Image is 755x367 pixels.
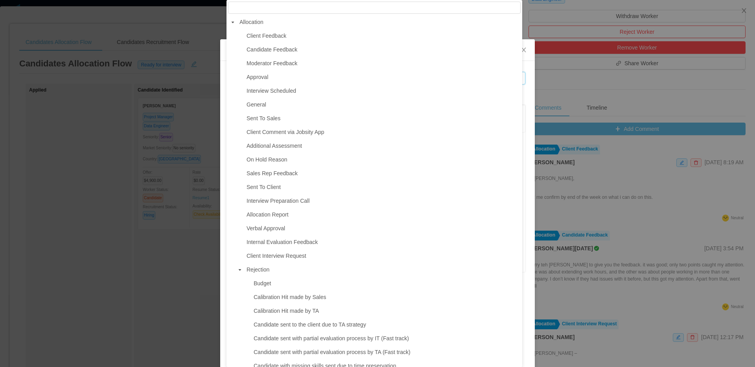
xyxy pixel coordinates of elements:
span: Allocation Report [247,211,289,218]
span: Sent To Client [247,184,281,190]
span: Allocation [238,17,521,28]
i: icon: caret-down [231,20,235,24]
span: Interview Scheduled [245,86,521,96]
span: Calibration Hit made by Sales [252,292,521,303]
span: Client Interview Request [245,251,521,261]
span: Internal Evaluation Feedback [247,239,318,245]
span: Approval [247,74,268,80]
span: Interview Preparation Call [245,196,521,206]
span: On Hold Reason [245,154,521,165]
span: Candidate Feedback [245,44,521,55]
span: Rejection [245,264,521,275]
span: Candidate sent to the client due to TA strategy [254,321,366,328]
span: Allocation [239,19,263,25]
span: Candidate sent with partial evaluation process by IT (Fast track) [252,333,521,344]
span: Client Feedback [245,31,521,41]
span: General [247,101,266,108]
span: Budget [254,280,271,286]
span: Client Interview Request [247,253,306,259]
span: Sent To Sales [245,113,521,124]
span: Budget [252,278,521,289]
span: Calibration Hit made by Sales [254,294,326,300]
input: filter select [228,2,521,14]
span: Rejection [247,266,269,273]
span: Candidate Feedback [247,46,297,53]
span: Approval [245,72,521,83]
span: Moderator Feedback [245,58,521,69]
span: Calibration Hit made by TA [254,308,319,314]
i: icon: close [521,47,527,53]
span: Interview Preparation Call [247,198,309,204]
span: Additional Assessment [247,143,302,149]
span: Verbal Approval [247,225,285,231]
span: On Hold Reason [247,156,287,163]
span: Allocation Report [245,209,521,220]
span: Client Comment via Jobsity App [245,127,521,138]
span: General [245,99,521,110]
span: Moderator Feedback [247,60,297,66]
span: Verbal Approval [245,223,521,234]
span: Interview Scheduled [247,88,296,94]
span: Sent To Sales [247,115,280,121]
span: Candidate sent with partial evaluation process by TA (Fast track) [254,349,411,355]
span: Candidate sent with partial evaluation process by TA (Fast track) [252,347,521,358]
span: Internal Evaluation Feedback [245,237,521,248]
span: Additional Assessment [245,141,521,151]
span: Sales Rep Feedback [245,168,521,179]
span: Client Comment via Jobsity App [247,129,324,135]
span: Client Feedback [247,33,286,39]
button: Close [513,39,535,61]
span: Sales Rep Feedback [247,170,298,176]
i: icon: caret-down [238,268,242,272]
span: Sent To Client [245,182,521,193]
span: Candidate sent with partial evaluation process by IT (Fast track) [254,335,409,341]
span: Candidate sent to the client due to TA strategy [252,319,521,330]
span: Calibration Hit made by TA [252,306,521,316]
